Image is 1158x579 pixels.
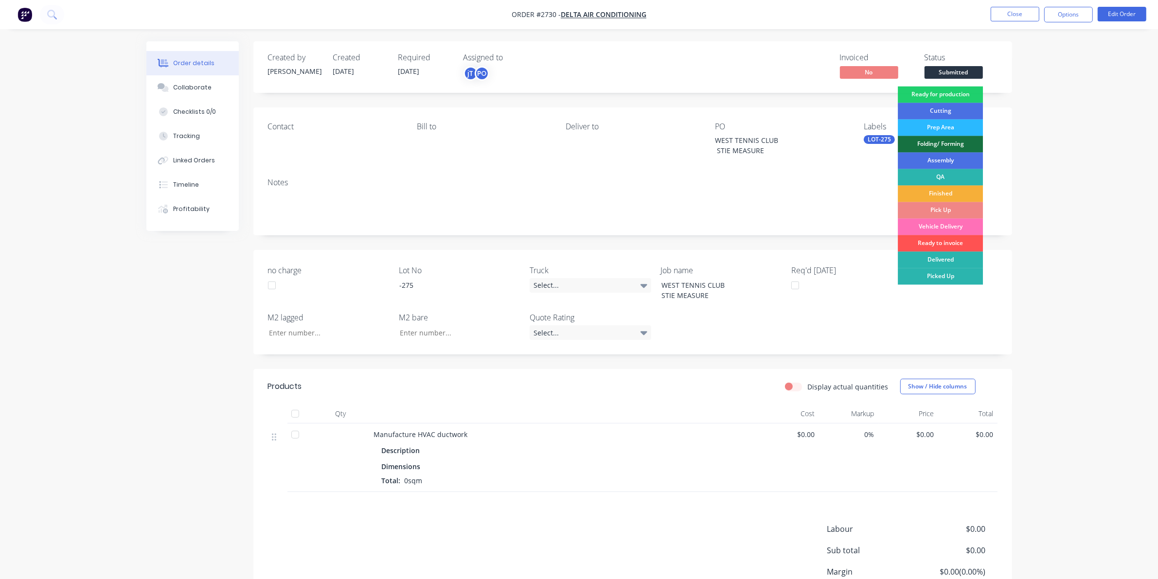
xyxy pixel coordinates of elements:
div: Pick Up [898,202,983,219]
div: WEST TENNIS CLUB STIE MEASURE [654,278,775,302]
button: Profitability [146,197,239,221]
div: PO [475,66,489,81]
button: jTPO [463,66,489,81]
div: Created [333,53,387,62]
div: jT [463,66,478,81]
div: Finished [898,186,983,202]
label: M2 bare [399,312,520,323]
div: Delivered [898,252,983,268]
span: Labour [827,523,914,535]
div: Folding/ Forming [898,136,983,153]
div: Description [382,443,424,457]
div: WEST TENNIS CLUB STIE MEASURE [715,135,837,156]
span: 0% [822,429,874,439]
div: Select... [530,325,651,340]
label: Job name [660,264,782,276]
button: Timeline [146,173,239,197]
div: PO [715,122,848,131]
span: $0.00 [942,429,994,439]
div: Prep Area [898,120,983,136]
div: Collaborate [173,83,212,92]
span: Order #2730 - [512,10,561,19]
button: Edit Order [1098,7,1146,21]
div: Bill to [417,122,550,131]
span: Margin [827,566,914,578]
div: LOT-275 [864,135,895,144]
div: Assigned to [463,53,561,62]
div: Picked Up [898,268,983,285]
div: Tracking [173,132,200,140]
span: No [840,66,898,78]
span: 0sqm [401,476,427,485]
span: $0.00 [882,429,934,439]
div: Markup [819,404,878,423]
span: [DATE] [333,67,355,76]
img: Factory [18,7,32,22]
span: $0.00 [763,429,815,439]
div: Invoiced [840,53,913,62]
label: Lot No [399,264,520,276]
span: $0.00 [913,544,985,556]
button: Order details [146,51,239,75]
div: [PERSON_NAME] [268,66,321,76]
div: Cost [759,404,819,423]
a: Delta Air Conditioning [561,10,646,19]
div: Deliver to [566,122,699,131]
div: Timeline [173,180,199,189]
span: Sub total [827,544,914,556]
input: Enter number... [261,325,389,340]
label: Quote Rating [530,312,651,323]
div: Assembly [898,153,983,169]
div: Ready for production [898,87,983,103]
div: Required [398,53,452,62]
div: Notes [268,178,998,187]
div: Status [925,53,998,62]
div: Price [878,404,938,423]
div: Profitability [173,205,210,213]
label: Req'd [DATE] [791,264,913,276]
div: QA [898,169,983,186]
span: [DATE] [398,67,420,76]
div: Vehicle Delivery [898,219,983,235]
button: Show / Hide columns [900,379,976,394]
div: Total [938,404,998,423]
label: Truck [530,264,651,276]
div: Contact [268,122,401,131]
div: Labels [864,122,997,131]
label: Display actual quantities [808,382,889,392]
button: Submitted [925,66,983,81]
span: Total: [382,476,401,485]
div: Products [268,381,302,392]
button: Options [1044,7,1093,22]
div: Qty [312,404,370,423]
button: Collaborate [146,75,239,100]
button: Checklists 0/0 [146,100,239,124]
div: Ready to invoice [898,235,983,252]
span: Dimensions [382,461,421,472]
div: Select... [530,278,651,293]
span: $0.00 ( 0.00 %) [913,566,985,578]
button: Close [991,7,1039,21]
label: no charge [268,264,390,276]
div: -275 [392,278,513,292]
div: Cutting [898,103,983,120]
button: Linked Orders [146,148,239,173]
span: Submitted [925,66,983,78]
span: Manufacture HVAC ductwork [374,430,468,439]
div: Checklists 0/0 [173,107,216,116]
button: Tracking [146,124,239,148]
input: Enter number... [392,325,520,340]
span: $0.00 [913,523,985,535]
div: Order details [173,59,214,68]
div: Linked Orders [173,156,215,165]
label: M2 lagged [268,312,390,323]
div: Created by [268,53,321,62]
